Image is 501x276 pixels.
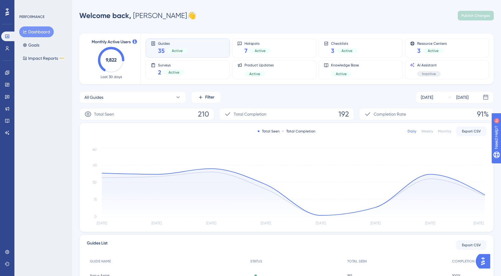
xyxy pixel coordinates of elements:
span: Hotspots [244,41,270,45]
tspan: 30 [93,180,97,184]
tspan: 60 [93,147,97,152]
span: 7 [244,47,247,55]
span: Active [249,71,260,76]
span: COMPLETION RATE [452,259,483,264]
span: Filter [205,94,214,101]
span: 91% [477,109,489,119]
span: Welcome back, [79,11,131,20]
tspan: 45 [93,163,97,167]
tspan: [DATE] [261,221,271,225]
tspan: [DATE] [206,221,216,225]
text: 9,822 [106,57,117,63]
tspan: [DATE] [97,221,107,225]
button: Export CSV [456,240,486,250]
span: 2 [158,68,161,77]
span: GUIDE NAME [90,259,111,264]
div: [DATE] [456,94,469,101]
span: 3 [331,47,334,55]
span: Active [172,48,183,53]
span: Knowledge Base [331,63,359,68]
div: [DATE] [421,94,433,101]
span: Active [342,48,352,53]
button: All Guides [79,91,186,103]
div: PERFORMANCE [19,14,44,19]
span: Active [255,48,266,53]
span: Active [336,71,347,76]
span: Resource Centers [417,41,447,45]
span: Active [428,48,439,53]
span: Product Updates [244,63,274,68]
div: Daily [408,129,416,134]
span: Completion Rate [374,111,406,118]
div: Monthly [438,129,451,134]
span: 3 [417,47,421,55]
button: Impact ReportsBETA [19,53,68,64]
span: Export CSV [462,243,481,247]
span: Total Completion [234,111,266,118]
span: 192 [339,109,349,119]
button: Export CSV [456,126,486,136]
span: Surveys [158,63,184,67]
span: Publish Changes [461,13,490,18]
tspan: 0 [94,214,97,219]
span: STATUS [250,259,262,264]
span: 210 [198,109,209,119]
span: Guides List [87,240,108,250]
button: Publish Changes [458,11,494,20]
button: Goals [19,40,43,50]
button: Dashboard [19,26,54,37]
span: TOTAL SEEN [347,259,367,264]
span: AI Assistant [417,63,441,68]
span: Monthly Active Users [92,38,131,46]
div: 9+ [41,3,44,8]
span: Total Seen [94,111,114,118]
div: Total Completion [282,129,315,134]
div: [PERSON_NAME] 👋 [79,11,196,20]
tspan: [DATE] [473,221,484,225]
button: Filter [191,91,221,103]
tspan: [DATE] [370,221,381,225]
tspan: [DATE] [151,221,162,225]
div: Weekly [421,129,433,134]
div: BETA [59,57,65,60]
tspan: [DATE] [316,221,326,225]
span: Checklists [331,41,357,45]
span: Inactive [422,71,436,76]
iframe: UserGuiding AI Assistant Launcher [476,252,494,270]
span: Guides [158,41,187,45]
span: Last 30 days [101,74,122,79]
span: Need Help? [14,2,38,9]
tspan: [DATE] [425,221,435,225]
span: 35 [158,47,165,55]
span: Export CSV [462,129,481,134]
div: Total Seen [258,129,280,134]
tspan: 15 [94,197,97,202]
span: Active [169,70,179,75]
span: All Guides [84,94,103,101]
